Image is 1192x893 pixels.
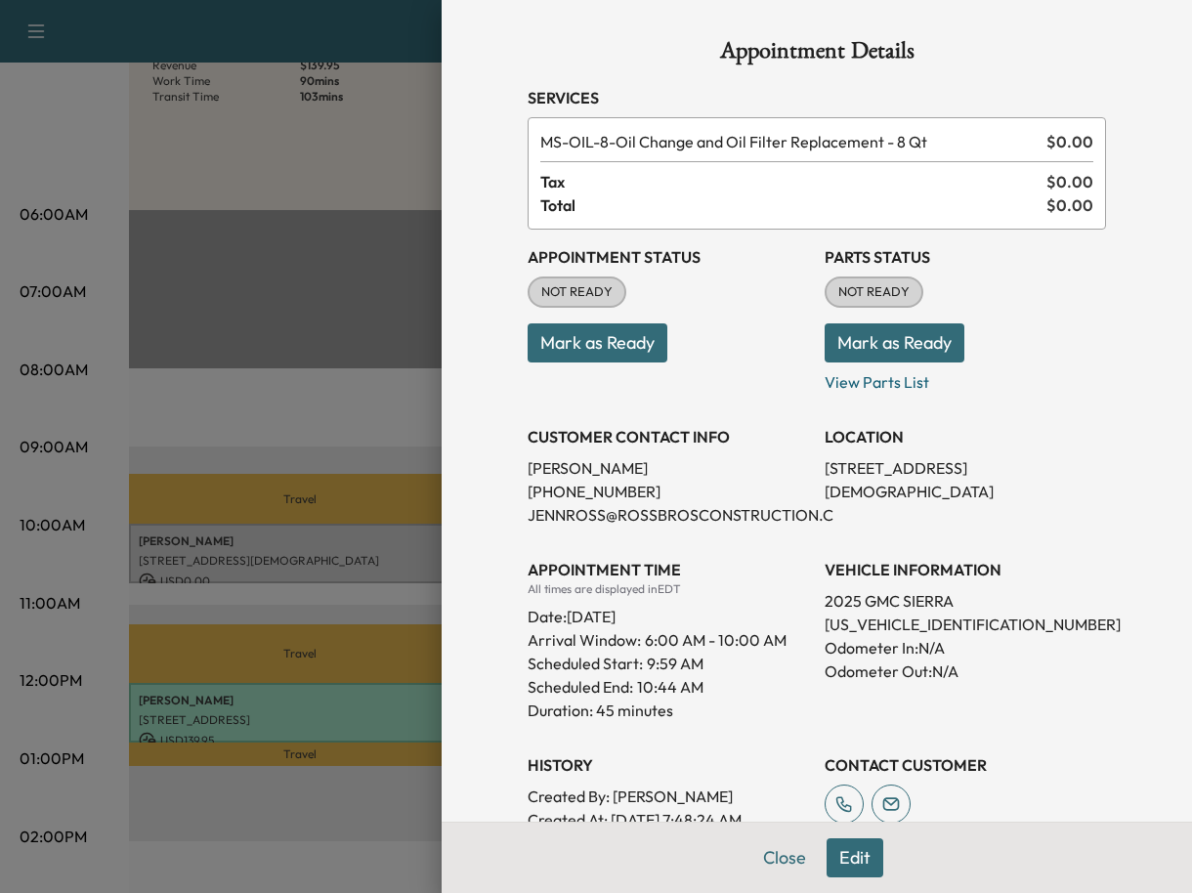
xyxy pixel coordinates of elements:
p: 9:59 AM [647,652,703,675]
h3: Appointment Status [528,245,809,269]
span: 6:00 AM - 10:00 AM [645,628,787,652]
span: NOT READY [530,282,624,302]
p: Arrival Window: [528,628,809,652]
span: $ 0.00 [1046,130,1093,153]
p: Created At : [DATE] 7:48:24 AM [528,808,809,831]
p: JENNROSS@ROSSBROSCONSTRUCTION.C [528,503,809,527]
h3: VEHICLE INFORMATION [825,558,1106,581]
span: $ 0.00 [1046,193,1093,217]
p: Duration: 45 minutes [528,699,809,722]
div: Date: [DATE] [528,597,809,628]
button: Close [750,838,819,877]
span: Tax [540,170,1046,193]
p: [PERSON_NAME] [528,456,809,480]
h3: CUSTOMER CONTACT INFO [528,425,809,448]
span: Oil Change and Oil Filter Replacement - 8 Qt [540,130,1039,153]
p: Scheduled End: [528,675,633,699]
p: [STREET_ADDRESS][DEMOGRAPHIC_DATA] [825,456,1106,503]
p: Odometer Out: N/A [825,659,1106,683]
p: [PHONE_NUMBER] [528,480,809,503]
p: Created By : [PERSON_NAME] [528,785,809,808]
p: Scheduled Start: [528,652,643,675]
span: Total [540,193,1046,217]
button: Mark as Ready [528,323,667,362]
h3: APPOINTMENT TIME [528,558,809,581]
p: 2025 GMC SIERRA [825,589,1106,613]
h1: Appointment Details [528,39,1106,70]
p: Odometer In: N/A [825,636,1106,659]
span: $ 0.00 [1046,170,1093,193]
h3: LOCATION [825,425,1106,448]
h3: History [528,753,809,777]
button: Edit [827,838,883,877]
button: Mark as Ready [825,323,964,362]
h3: Services [528,86,1106,109]
p: 10:44 AM [637,675,703,699]
p: View Parts List [825,362,1106,394]
div: All times are displayed in EDT [528,581,809,597]
span: NOT READY [827,282,921,302]
p: [US_VEHICLE_IDENTIFICATION_NUMBER] [825,613,1106,636]
h3: CONTACT CUSTOMER [825,753,1106,777]
h3: Parts Status [825,245,1106,269]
